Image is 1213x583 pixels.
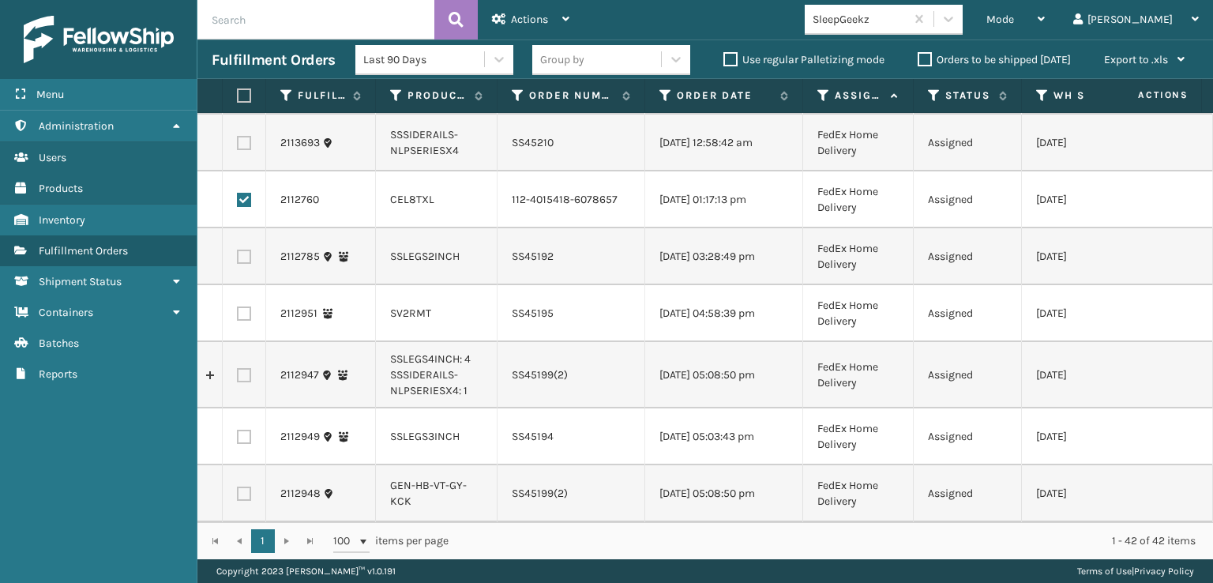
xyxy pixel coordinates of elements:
td: [DATE] [1022,465,1180,522]
label: Product SKU [407,88,467,103]
span: Export to .xls [1104,53,1168,66]
td: [DATE] 05:03:43 pm [645,408,803,465]
span: Shipment Status [39,275,122,288]
span: Mode [986,13,1014,26]
td: [DATE] [1022,228,1180,285]
div: SleepGeekz [813,11,907,28]
a: 2112785 [280,249,320,265]
td: [DATE] 04:58:39 pm [645,285,803,342]
label: Order Date [677,88,772,103]
td: [DATE] 03:28:49 pm [645,228,803,285]
td: FedEx Home Delivery [803,228,914,285]
p: Copyright 2023 [PERSON_NAME]™ v 1.0.191 [216,559,396,583]
span: Reports [39,367,77,381]
td: [DATE] 05:08:50 pm [645,465,803,522]
span: Fulfillment Orders [39,244,128,258]
a: 2112951 [280,306,317,322]
span: Users [39,151,66,164]
td: [DATE] [1022,171,1180,228]
td: [DATE] [1022,115,1180,171]
div: | [1077,559,1194,583]
span: Containers [39,306,93,319]
td: Assigned [914,285,1022,342]
span: Actions [1088,82,1198,108]
td: Assigned [914,171,1022,228]
td: Assigned [914,115,1022,171]
a: SSLEGS4INCH: 4 [390,352,471,366]
div: Last 90 Days [363,51,486,68]
a: GEN-HB-VT-GY-KCK [390,479,467,508]
label: Orders to be shipped [DATE] [918,53,1071,66]
td: FedEx Home Delivery [803,342,914,408]
label: Use regular Palletizing mode [723,53,884,66]
td: Assigned [914,228,1022,285]
td: [DATE] 12:58:42 am [645,115,803,171]
a: 2112949 [280,429,320,445]
td: SS45199(2) [498,465,645,522]
a: SSSIDERAILS-NLPSERIESX4: 1 [390,368,468,397]
div: 1 - 42 of 42 items [471,533,1196,549]
td: [DATE] 01:17:13 pm [645,171,803,228]
td: [DATE] [1022,342,1180,408]
td: [DATE] 05:08:50 pm [645,342,803,408]
td: [DATE] [1022,285,1180,342]
td: SS45210 [498,115,645,171]
td: FedEx Home Delivery [803,465,914,522]
span: Products [39,182,83,195]
td: SS45194 [498,408,645,465]
a: CEL8TXL [390,193,434,206]
a: 2113693 [280,135,320,151]
td: SS45192 [498,228,645,285]
a: SV2RMT [390,307,431,320]
img: logo [24,16,174,63]
a: SSLEGS3INCH [390,430,460,443]
span: 100 [333,533,357,549]
td: [DATE] [1022,408,1180,465]
td: FedEx Home Delivery [803,115,914,171]
td: FedEx Home Delivery [803,408,914,465]
span: Inventory [39,213,85,227]
span: Actions [511,13,548,26]
div: Group by [540,51,584,68]
td: Assigned [914,342,1022,408]
h3: Fulfillment Orders [212,51,335,70]
td: SS45199(2) [498,342,645,408]
td: FedEx Home Delivery [803,285,914,342]
a: Terms of Use [1077,566,1132,577]
a: 2112947 [280,367,319,383]
span: Administration [39,119,114,133]
td: SS45195 [498,285,645,342]
span: items per page [333,529,449,553]
label: WH Ship By Date [1053,88,1149,103]
td: Assigned [914,408,1022,465]
a: SSSIDERAILS-NLPSERIESX4 [390,128,459,157]
label: Fulfillment Order Id [298,88,345,103]
label: Order Number [529,88,614,103]
td: FedEx Home Delivery [803,171,914,228]
label: Assigned Carrier Service [835,88,883,103]
span: Batches [39,337,79,350]
a: 2112948 [280,486,321,502]
a: 2112760 [280,192,319,208]
a: SSLEGS2INCH [390,250,460,263]
td: 112-4015418-6078657 [498,171,645,228]
a: Privacy Policy [1134,566,1194,577]
span: Menu [36,88,64,101]
td: Assigned [914,465,1022,522]
label: Status [945,88,991,103]
a: 1 [251,529,275,553]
